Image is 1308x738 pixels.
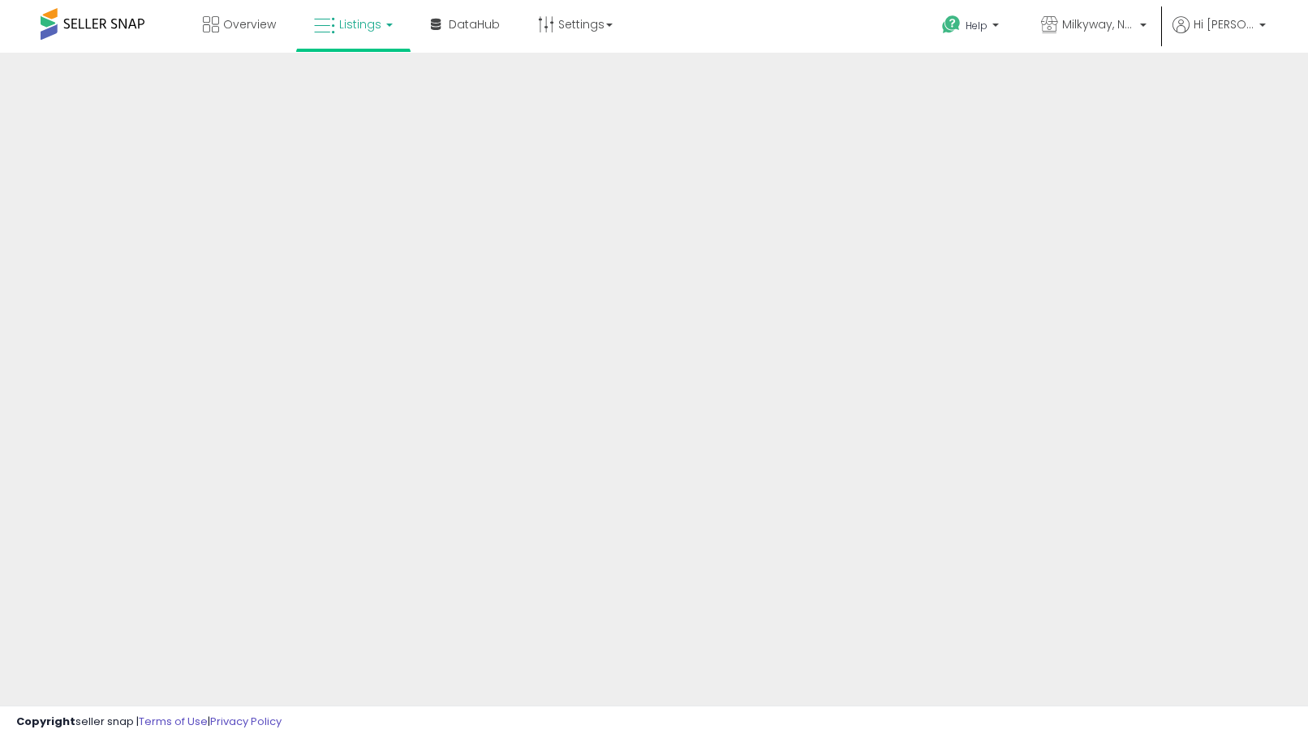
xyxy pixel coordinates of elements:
a: Privacy Policy [210,714,282,729]
span: Milkyway, Nova & Co [1062,16,1135,32]
span: Overview [223,16,276,32]
a: Terms of Use [139,714,208,729]
span: Hi [PERSON_NAME] [1194,16,1254,32]
i: Get Help [941,15,962,35]
strong: Copyright [16,714,75,729]
a: Hi [PERSON_NAME] [1172,16,1266,53]
a: Help [929,2,1015,53]
span: Help [966,19,987,32]
div: seller snap | | [16,714,282,730]
span: DataHub [449,16,500,32]
span: Listings [339,16,381,32]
